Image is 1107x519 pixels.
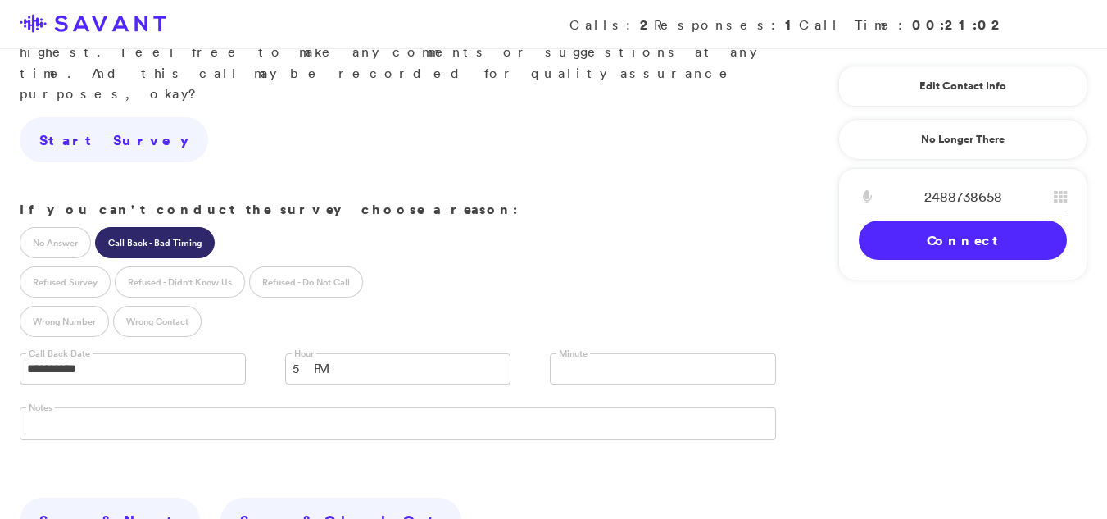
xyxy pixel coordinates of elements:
[293,354,483,384] span: 5 PM
[26,402,55,414] label: Notes
[115,266,245,298] label: Refused - Didn't Know Us
[640,16,654,34] strong: 2
[20,200,518,218] strong: If you can't conduct the survey choose a reason:
[20,117,208,163] a: Start Survey
[785,16,799,34] strong: 1
[20,227,91,258] label: No Answer
[249,266,363,298] label: Refused - Do Not Call
[20,306,109,337] label: Wrong Number
[556,348,590,360] label: Minute
[20,266,111,298] label: Refused Survey
[95,227,215,258] label: Call Back - Bad Timing
[859,73,1067,99] a: Edit Contact Info
[26,348,93,360] label: Call Back Date
[838,119,1087,160] a: No Longer There
[113,306,202,337] label: Wrong Contact
[912,16,1005,34] strong: 00:21:02
[292,348,316,360] label: Hour
[859,221,1067,260] a: Connect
